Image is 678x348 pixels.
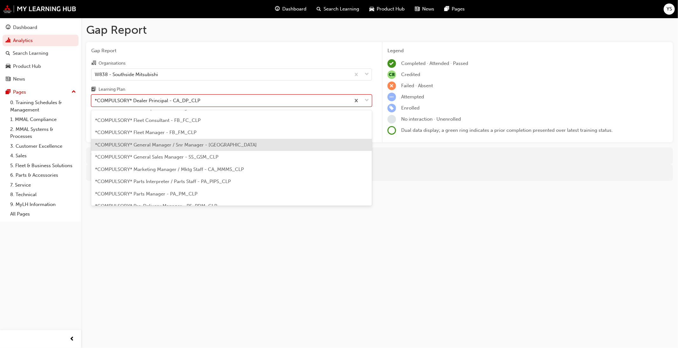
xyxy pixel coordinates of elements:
[8,98,79,115] a: 0. Training Schedules & Management
[95,191,197,197] span: *COMPULSORY* Parts Manager - PA_PM_CLP
[365,3,410,16] a: car-iconProduct Hub
[95,179,231,184] span: *COMPULSORY* Parts Interpreter / Parts Staff - PA_PIPS_CLP
[6,89,10,95] span: pages-icon
[6,51,10,56] span: search-icon
[312,3,365,16] a: search-iconSearch Learning
[95,71,158,78] div: W838 - Southside Mitsubishi
[3,20,79,86] button: DashboardAnalyticsSearch LearningProduct HubNews
[3,60,79,72] a: Product Hub
[3,5,76,13] img: mmal
[664,4,675,15] button: YS
[270,3,312,16] a: guage-iconDashboard
[3,22,79,33] a: Dashboard
[377,5,405,13] span: Product Hub
[91,169,668,176] div: For more in-depth analysis and data download, go to
[387,59,396,68] span: learningRecordVerb_COMPLETE-icon
[365,96,369,105] span: down-icon
[275,5,280,13] span: guage-icon
[8,190,79,200] a: 8. Technical
[387,115,396,124] span: learningRecordVerb_NONE-icon
[401,60,468,66] span: Completed · Attended · Passed
[365,70,369,79] span: down-icon
[95,154,218,160] span: *COMPULSORY* General Sales Manager - SS_GSM_CLP
[440,3,470,16] a: pages-iconPages
[283,5,307,13] span: Dashboard
[8,141,79,151] a: 3. Customer Excellence
[667,5,672,13] span: YS
[95,97,200,104] div: *COMPULSORY* Dealer Principal - CA_DP_CLP
[401,105,420,111] span: Enrolled
[370,5,374,13] span: car-icon
[6,38,10,44] span: chart-icon
[401,116,461,122] span: No interaction · Unenrolled
[95,117,201,123] span: *COMPULSORY* Fleet Consultant - FB_FC_CLP
[3,73,79,85] a: News
[3,47,79,59] a: Search Learning
[387,47,668,54] div: Legend
[6,64,10,69] span: car-icon
[401,94,424,100] span: Attempted
[422,5,435,13] span: News
[387,104,396,112] span: learningRecordVerb_ENROLL-icon
[8,151,79,161] a: 4. Sales
[13,63,41,70] div: Product Hub
[8,200,79,210] a: 9. MyLH Information
[8,170,79,180] a: 6. Parts & Accessories
[415,5,420,13] span: news-icon
[8,115,79,124] a: 1. MMAL Compliance
[324,5,360,13] span: Search Learning
[401,72,420,77] span: Credited
[8,124,79,141] a: 2. MMAL Systems & Processes
[401,83,433,89] span: Failed · Absent
[72,88,76,96] span: up-icon
[95,130,196,135] span: *COMPULSORY* Fleet Manager - FB_FM_CLP
[8,180,79,190] a: 7. Service
[3,35,79,46] a: Analytics
[6,76,10,82] span: news-icon
[95,142,257,148] span: *COMPULSORY* General Manager / Snr Manager - [GEOGRAPHIC_DATA]
[387,70,396,79] span: null-icon
[410,3,440,16] a: news-iconNews
[445,5,449,13] span: pages-icon
[387,82,396,90] span: learningRecordVerb_FAIL-icon
[3,86,79,98] button: Pages
[91,87,96,93] span: learningplan-icon
[401,127,613,133] span: Dual data display; a green ring indicates a prior completion presented over latest training status.
[86,23,673,37] h1: Gap Report
[86,147,673,164] div: There are no learners to run this report against.
[99,60,126,67] div: Organisations
[91,47,372,54] span: Gap Report
[452,5,465,13] span: Pages
[91,60,96,66] span: organisation-icon
[13,50,48,57] div: Search Learning
[8,161,79,171] a: 5. Fleet & Business Solutions
[13,89,26,96] div: Pages
[317,5,321,13] span: search-icon
[8,209,79,219] a: All Pages
[6,25,10,31] span: guage-icon
[95,167,244,172] span: *COMPULSORY* Marketing Manager / Mktg Staff - CA_MMMS_CLP
[70,335,75,343] span: prev-icon
[387,93,396,101] span: learningRecordVerb_ATTEMPT-icon
[13,24,37,31] div: Dashboard
[99,86,125,93] div: Learning Plan
[95,203,217,209] span: *COMPULSORY* Pre-Delivery Manager - PS_PDM_CLP
[13,75,25,83] div: News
